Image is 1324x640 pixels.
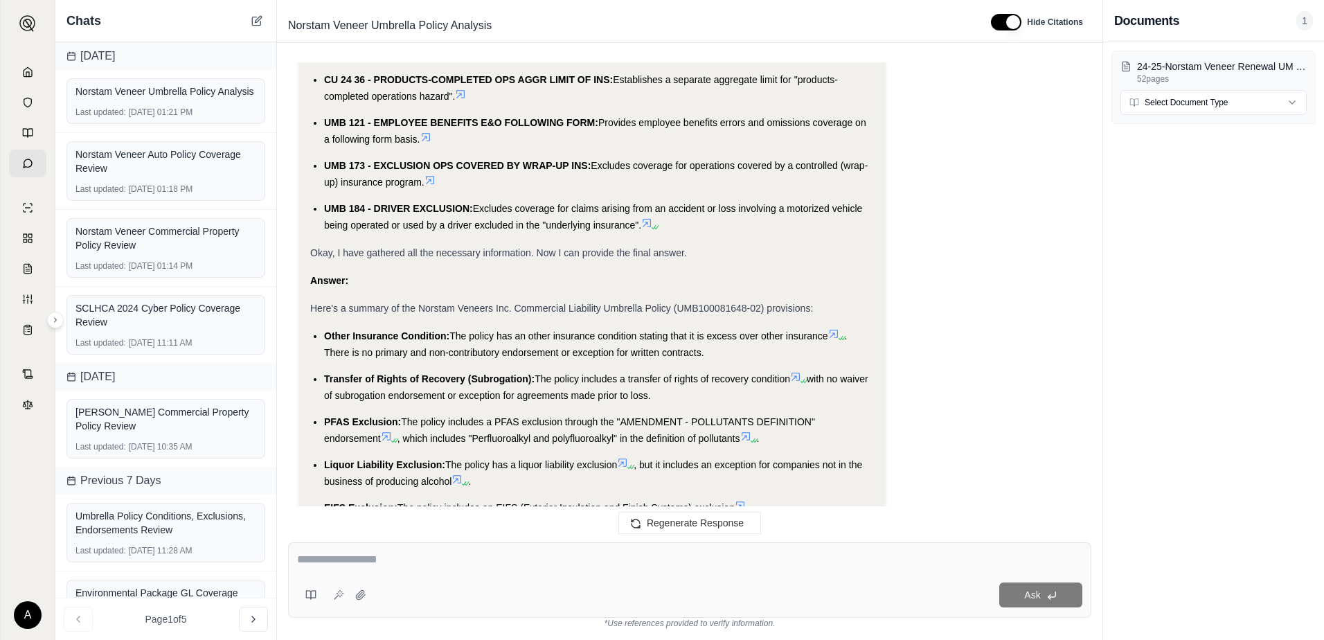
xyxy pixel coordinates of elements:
span: The policy includes a PFAS exclusion through the "AMENDMENT - POLLUTANTS DEFINITION" endorsement [324,416,815,444]
div: A [14,601,42,629]
a: Documents Vault [9,89,46,116]
a: Legal Search Engine [9,391,46,418]
span: Hide Citations [1027,17,1083,28]
span: The policy has a liquor liability exclusion [445,459,617,470]
span: Transfer of Rights of Recovery (Subrogation): [324,373,535,384]
span: Establishes a separate aggregate limit for "products-completed operations hazard". [324,74,838,102]
span: Norstam Veneer Umbrella Policy Analysis [283,15,497,37]
span: . [468,476,471,487]
div: [DATE] 10:35 AM [75,441,256,452]
div: [DATE] 11:11 AM [75,337,256,348]
div: Umbrella Policy Conditions, Exclusions, Endorsements Review [75,509,256,537]
a: Home [9,58,46,86]
div: [DATE] 11:28 AM [75,545,256,556]
span: The policy includes an EIFS (Exterior Insulation and Finish Systems) exclusion [397,502,735,513]
div: Norstam Veneer Commercial Property Policy Review [75,224,256,252]
div: [DATE] [55,42,276,70]
span: , but it includes an exception for companies not in the business of producing alcohol [324,459,862,487]
span: PFAS Exclusion: [324,416,401,427]
span: Page 1 of 5 [145,612,187,626]
button: Expand sidebar [47,312,64,328]
div: [DATE] [55,363,276,391]
span: Last updated: [75,184,126,195]
p: 24-25-Norstam Veneer Renewal UM Policy (insured).pdf [1137,60,1307,73]
span: Last updated: [75,545,126,556]
span: Excludes coverage for claims arising from an accident or loss involving a motorized vehicle being... [324,203,862,231]
span: . There is no primary and non-contributory endorsement or exception for written contracts. [324,330,847,358]
span: Last updated: [75,441,126,452]
span: UMB 184 - DRIVER EXCLUSION: [324,203,473,214]
span: Last updated: [75,107,126,118]
p: 52 pages [1137,73,1307,85]
a: Claim Coverage [9,255,46,283]
div: Previous 7 Days [55,467,276,495]
span: The policy includes a transfer of rights of recovery condition [535,373,790,384]
span: with no waiver of subrogation endorsement or exception for agreements made prior to loss. [324,373,868,401]
span: CU 24 36 - PRODUCTS-COMPLETED OPS AGGR LIMIT OF INS: [324,74,613,85]
div: Norstam Veneer Umbrella Policy Analysis [75,85,256,98]
span: 1 [1296,11,1313,30]
img: Expand sidebar [19,15,36,32]
div: Environmental Package GL Coverage Analysis [75,586,256,614]
a: Chat [9,150,46,177]
button: New Chat [249,12,265,29]
button: 24-25-Norstam Veneer Renewal UM Policy (insured).pdf52pages [1120,60,1307,85]
span: Last updated: [75,260,126,272]
span: Provides employee benefits errors and omissions coverage on a following form basis. [324,117,866,145]
span: Regenerate Response [647,517,744,528]
button: Ask [999,583,1082,607]
div: [DATE] 01:14 PM [75,260,256,272]
strong: Answer: [310,275,348,286]
h3: Documents [1114,11,1179,30]
a: Single Policy [9,194,46,222]
span: Ask [1024,589,1040,601]
span: Excludes coverage for operations covered by a controlled (wrap-up) insurance program. [324,160,868,188]
span: UMB 173 - EXCLUSION OPS COVERED BY WRAP-UP INS: [324,160,591,171]
span: Liquor Liability Exclusion: [324,459,445,470]
a: Policy Comparisons [9,224,46,252]
div: Edit Title [283,15,974,37]
button: Regenerate Response [618,512,761,534]
span: Other Insurance Condition: [324,330,449,341]
span: The policy has an other insurance condition stating that it is excess over other insurance [449,330,827,341]
div: [PERSON_NAME] Commercial Property Policy Review [75,405,256,433]
a: Custom Report [9,285,46,313]
span: Chats [66,11,101,30]
div: SCLHCA 2024 Cyber Policy Coverage Review [75,301,256,329]
span: Okay, I have gathered all the necessary information. Now I can provide the final answer. [310,247,687,258]
span: Last updated: [75,337,126,348]
a: Coverage Table [9,316,46,344]
div: *Use references provided to verify information. [288,618,1091,629]
div: [DATE] 01:21 PM [75,107,256,118]
span: Here's a summary of the Norstam Veneers Inc. Commercial Liability Umbrella Policy (UMB100081648-0... [310,303,813,314]
span: EIFS Exclusion: [324,502,397,513]
span: UMB 121 - EMPLOYEE BENEFITS E&O FOLLOWING FORM: [324,117,598,128]
span: , which includes "Perfluoroalkyl and polyfluoroalkyl" in the definition of pollutants [397,433,740,444]
a: Contract Analysis [9,360,46,388]
div: Norstam Veneer Auto Policy Coverage Review [75,148,256,175]
a: Prompt Library [9,119,46,147]
span: . [751,502,754,513]
span: . [757,433,760,444]
div: [DATE] 01:18 PM [75,184,256,195]
button: Expand sidebar [14,10,42,37]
